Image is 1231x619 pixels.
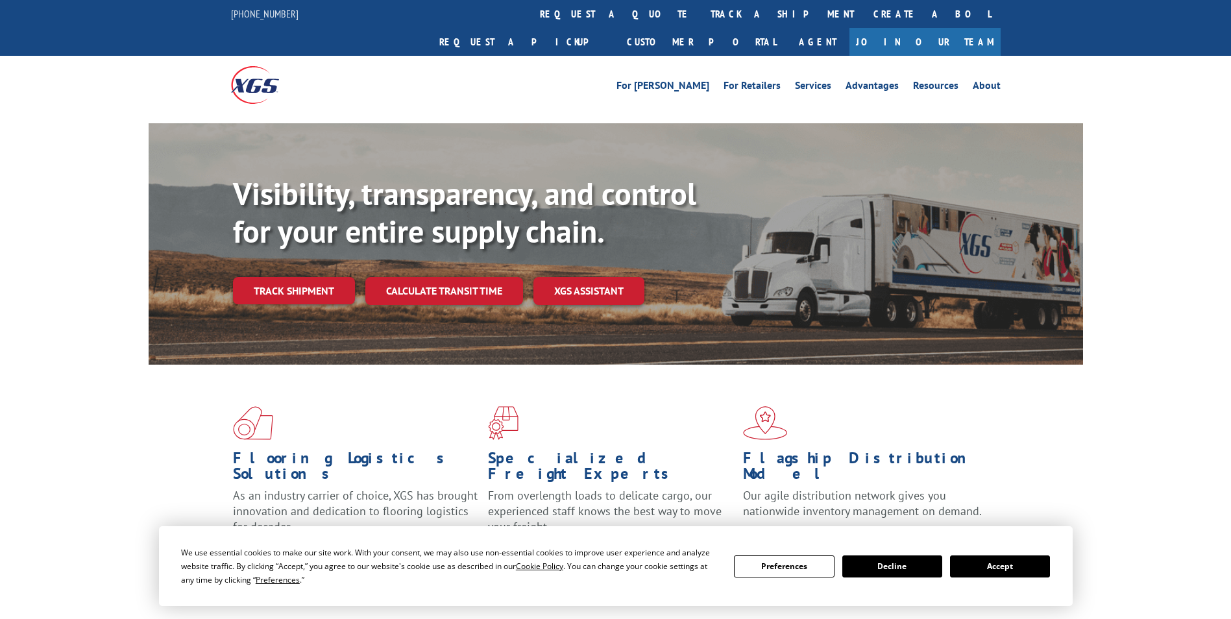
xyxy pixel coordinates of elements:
[365,277,523,305] a: Calculate transit time
[233,450,478,488] h1: Flooring Logistics Solutions
[233,277,355,304] a: Track shipment
[849,28,1001,56] a: Join Our Team
[159,526,1073,606] div: Cookie Consent Prompt
[786,28,849,56] a: Agent
[533,277,644,305] a: XGS ASSISTANT
[734,555,834,577] button: Preferences
[488,406,518,440] img: xgs-icon-focused-on-flooring-red
[488,450,733,488] h1: Specialized Freight Experts
[743,406,788,440] img: xgs-icon-flagship-distribution-model-red
[950,555,1050,577] button: Accept
[233,488,478,534] span: As an industry carrier of choice, XGS has brought innovation and dedication to flooring logistics...
[795,80,831,95] a: Services
[973,80,1001,95] a: About
[743,488,982,518] span: Our agile distribution network gives you nationwide inventory management on demand.
[616,80,709,95] a: For [PERSON_NAME]
[181,546,718,587] div: We use essential cookies to make our site work. With your consent, we may also use non-essential ...
[913,80,958,95] a: Resources
[724,80,781,95] a: For Retailers
[842,555,942,577] button: Decline
[231,7,299,20] a: [PHONE_NUMBER]
[617,28,786,56] a: Customer Portal
[488,488,733,546] p: From overlength loads to delicate cargo, our experienced staff knows the best way to move your fr...
[256,574,300,585] span: Preferences
[516,561,563,572] span: Cookie Policy
[846,80,899,95] a: Advantages
[743,450,988,488] h1: Flagship Distribution Model
[430,28,617,56] a: Request a pickup
[233,173,696,251] b: Visibility, transparency, and control for your entire supply chain.
[233,406,273,440] img: xgs-icon-total-supply-chain-intelligence-red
